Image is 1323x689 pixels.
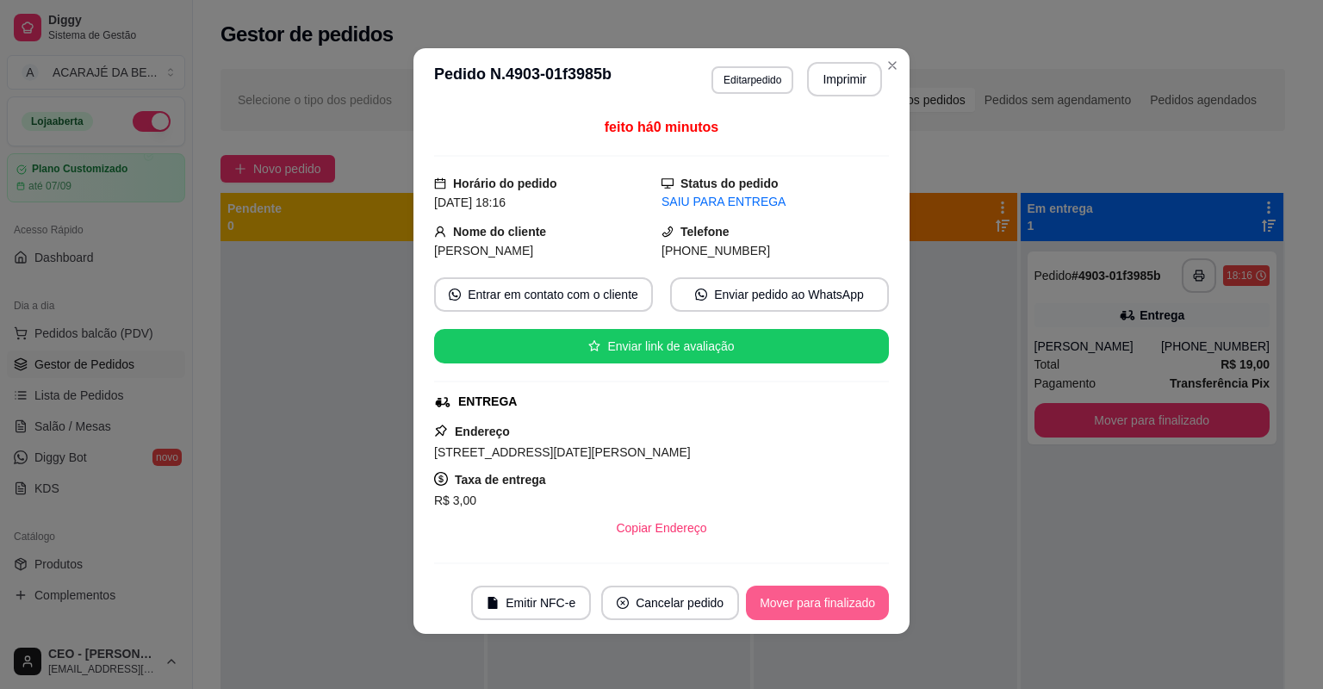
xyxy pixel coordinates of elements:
[879,52,906,79] button: Close
[670,277,889,312] button: whats-appEnviar pedido ao WhatsApp
[661,193,889,211] div: SAIU PARA ENTREGA
[434,177,446,189] span: calendar
[661,226,674,238] span: phone
[434,445,691,459] span: [STREET_ADDRESS][DATE][PERSON_NAME]
[434,277,653,312] button: whats-appEntrar em contato com o cliente
[455,425,510,438] strong: Endereço
[434,472,448,486] span: dollar
[434,196,506,209] span: [DATE] 18:16
[807,62,882,96] button: Imprimir
[434,493,476,507] span: R$ 3,00
[661,177,674,189] span: desktop
[434,424,448,438] span: pushpin
[449,289,461,301] span: whats-app
[434,244,533,258] span: [PERSON_NAME]
[601,586,739,620] button: close-circleCancelar pedido
[434,226,446,238] span: user
[661,244,770,258] span: [PHONE_NUMBER]
[455,473,546,487] strong: Taxa de entrega
[680,177,779,190] strong: Status do pedido
[695,289,707,301] span: whats-app
[434,329,889,363] button: starEnviar link de avaliação
[746,586,889,620] button: Mover para finalizado
[471,586,591,620] button: fileEmitir NFC-e
[453,225,546,239] strong: Nome do cliente
[680,225,730,239] strong: Telefone
[602,511,720,545] button: Copiar Endereço
[617,597,629,609] span: close-circle
[711,66,793,94] button: Editarpedido
[458,393,517,411] div: ENTREGA
[588,340,600,352] span: star
[605,120,718,134] span: feito há 0 minutos
[487,597,499,609] span: file
[434,62,612,96] h3: Pedido N. 4903-01f3985b
[453,177,557,190] strong: Horário do pedido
